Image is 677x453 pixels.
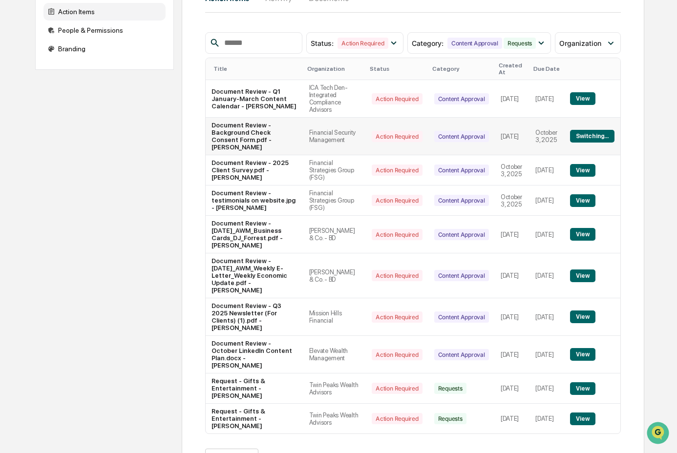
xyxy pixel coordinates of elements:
[71,124,79,132] div: 🗄️
[303,404,366,433] td: Twin Peaks Wealth Advisors
[495,373,529,404] td: [DATE]
[372,311,422,323] div: Action Required
[311,39,334,47] span: Status :
[43,21,166,39] div: People & Permissions
[303,216,366,253] td: [PERSON_NAME] & Co. - BD
[434,413,466,424] div: Requests
[495,253,529,298] td: [DATE]
[372,93,422,104] div: Action Required
[372,349,422,360] div: Action Required
[206,253,303,298] td: Document Review - [DATE]_AWM_Weekly E-Letter_Weekly Economic Update.pdf - [PERSON_NAME]
[206,118,303,155] td: Document Review - Background Check Consent Form.pdf - [PERSON_NAME]
[307,65,362,72] div: Organization
[570,228,595,241] button: View
[303,80,366,118] td: ICA Tech Den-Integrated Compliance Advisors
[447,38,502,49] div: Content Approval
[434,349,489,360] div: Content Approval
[372,413,422,424] div: Action Required
[434,270,489,281] div: Content Approval
[434,311,489,323] div: Content Approval
[372,270,422,281] div: Action Required
[166,78,178,89] button: Start new chat
[529,253,564,298] td: [DATE]
[434,229,489,240] div: Content Approval
[570,164,595,177] button: View
[97,165,118,173] span: Pylon
[570,92,595,105] button: View
[434,165,489,176] div: Content Approval
[206,185,303,216] td: Document Review - testimonials on website.jpg - [PERSON_NAME]
[559,39,601,47] span: Organization
[43,3,166,21] div: Action Items
[6,119,67,137] a: 🖐️Preclearance
[206,216,303,253] td: Document Review - [DATE]_AWM_Business Cards_DJ_Forrest.pdf - [PERSON_NAME]
[372,195,422,206] div: Action Required
[529,80,564,118] td: [DATE]
[206,80,303,118] td: Document Review - Q1 January-March Content Calendar - [PERSON_NAME]
[33,84,124,92] div: We're available if you need us!
[338,38,388,49] div: Action Required
[206,404,303,433] td: Request - Gifts & Entertainment - [PERSON_NAME]
[20,123,63,133] span: Preclearance
[434,93,489,104] div: Content Approval
[372,229,422,240] div: Action Required
[570,412,595,425] button: View
[495,216,529,253] td: [DATE]
[69,165,118,173] a: Powered byPylon
[434,131,489,142] div: Content Approval
[570,130,614,143] button: Switching...
[495,298,529,336] td: [DATE]
[372,131,422,142] div: Action Required
[303,185,366,216] td: Financial Strategies Group (FSG)
[504,38,536,49] div: Requests
[495,185,529,216] td: October 3, 2025
[412,39,444,47] span: Category :
[206,155,303,185] td: Document Review - 2025 Client Survey.pdf - [PERSON_NAME]
[206,336,303,373] td: Document Review - October LinkedIn Content Plan.docx - [PERSON_NAME]
[434,383,466,394] div: Requests
[372,165,422,176] div: Action Required
[646,421,672,447] iframe: Open customer support
[43,40,166,58] div: Branding
[303,298,366,336] td: Mission Hills Financial
[570,194,595,207] button: View
[570,382,595,395] button: View
[67,119,125,137] a: 🗄️Attestations
[20,142,62,151] span: Data Lookup
[10,75,27,92] img: 1746055101610-c473b297-6a78-478c-a979-82029cc54cd1
[303,336,366,373] td: Elevate Wealth Management
[303,155,366,185] td: Financial Strategies Group (FSG)
[206,298,303,336] td: Document Review - Q3 2025 Newsletter (For Clients) (1).pdf - [PERSON_NAME]
[533,65,560,72] div: Due Date
[529,185,564,216] td: [DATE]
[432,65,491,72] div: Category
[370,65,424,72] div: Status
[81,123,121,133] span: Attestations
[570,269,595,282] button: View
[570,348,595,361] button: View
[10,124,18,132] div: 🖐️
[529,373,564,404] td: [DATE]
[495,118,529,155] td: [DATE]
[303,118,366,155] td: Financial Security Management
[6,138,65,155] a: 🔎Data Lookup
[10,143,18,150] div: 🔎
[206,373,303,404] td: Request - Gifts & Entertainment - [PERSON_NAME]
[495,404,529,433] td: [DATE]
[303,253,366,298] td: [PERSON_NAME] & Co. - BD
[303,373,366,404] td: Twin Peaks Wealth Advisors
[570,310,595,323] button: View
[495,80,529,118] td: [DATE]
[529,404,564,433] td: [DATE]
[434,195,489,206] div: Content Approval
[529,155,564,185] td: [DATE]
[495,336,529,373] td: [DATE]
[33,75,160,84] div: Start new chat
[529,216,564,253] td: [DATE]
[495,155,529,185] td: October 3, 2025
[529,118,564,155] td: October 3, 2025
[529,298,564,336] td: [DATE]
[529,336,564,373] td: [DATE]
